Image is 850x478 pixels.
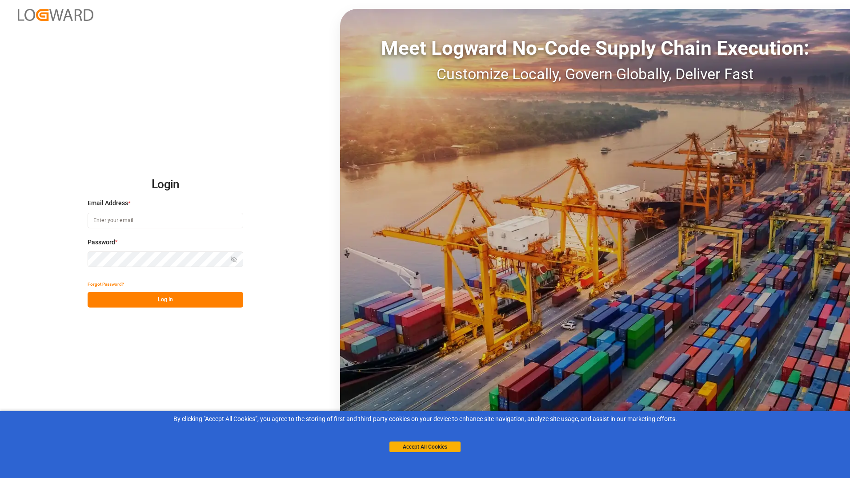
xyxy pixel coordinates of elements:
input: Enter your email [88,213,243,228]
button: Log In [88,292,243,308]
button: Accept All Cookies [389,442,461,452]
div: Customize Locally, Govern Globally, Deliver Fast [340,63,850,85]
button: Forgot Password? [88,276,124,292]
span: Email Address [88,198,128,208]
h2: Login [88,170,243,199]
div: Meet Logward No-Code Supply Chain Execution: [340,33,850,63]
img: Logward_new_orange.png [18,9,93,21]
span: Password [88,238,115,247]
div: By clicking "Accept All Cookies”, you agree to the storing of first and third-party cookies on yo... [6,414,844,424]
